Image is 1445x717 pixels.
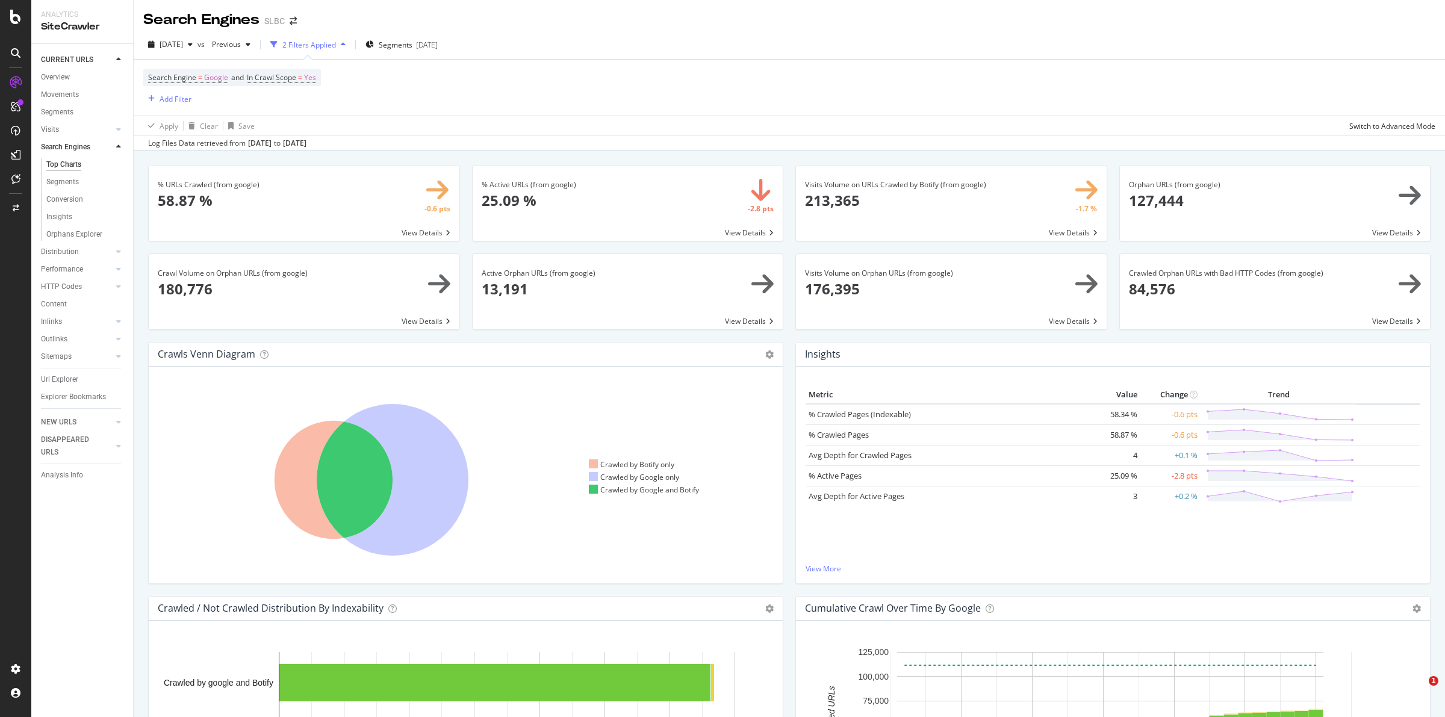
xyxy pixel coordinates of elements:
[809,491,904,501] a: Avg Depth for Active Pages
[41,106,125,119] a: Segments
[809,429,869,440] a: % Crawled Pages
[41,416,113,429] a: NEW URLS
[41,416,76,429] div: NEW URLS
[1349,121,1435,131] div: Switch to Advanced Mode
[858,672,889,681] text: 100,000
[298,72,302,82] span: =
[361,35,443,54] button: Segments[DATE]
[809,470,862,481] a: % Active Pages
[46,176,79,188] div: Segments
[41,350,113,363] a: Sitemaps
[148,138,306,149] div: Log Files Data retrieved from to
[1140,465,1201,486] td: -2.8 pts
[41,433,113,459] a: DISAPPEARED URLS
[589,472,680,482] div: Crawled by Google only
[41,141,113,154] a: Search Engines
[1404,676,1433,705] iframe: Intercom live chat
[41,123,59,136] div: Visits
[46,228,102,241] div: Orphans Explorer
[41,373,78,386] div: Url Explorer
[148,72,196,82] span: Search Engine
[41,433,102,459] div: DISAPPEARED URLS
[158,346,255,362] h4: Crawls Venn Diagram
[264,15,285,27] div: SLBC
[41,10,123,20] div: Analytics
[248,138,272,149] div: [DATE]
[197,39,207,49] span: vs
[200,121,218,131] div: Clear
[41,246,79,258] div: Distribution
[46,158,81,171] div: Top Charts
[160,121,178,131] div: Apply
[41,106,73,119] div: Segments
[207,35,255,54] button: Previous
[46,211,72,223] div: Insights
[41,263,113,276] a: Performance
[41,298,67,311] div: Content
[204,69,228,86] span: Google
[1092,424,1140,445] td: 58.87 %
[379,40,412,50] span: Segments
[143,92,191,106] button: Add Filter
[1140,386,1201,404] th: Change
[41,20,123,34] div: SiteCrawler
[223,116,255,135] button: Save
[1140,404,1201,425] td: -0.6 pts
[238,121,255,131] div: Save
[1092,404,1140,425] td: 58.34 %
[41,333,113,346] a: Outlinks
[41,469,83,482] div: Analysis Info
[41,281,113,293] a: HTTP Codes
[41,315,62,328] div: Inlinks
[589,459,675,470] div: Crawled by Botify only
[806,386,1092,404] th: Metric
[806,563,1420,574] a: View More
[589,485,700,495] div: Crawled by Google and Botify
[41,373,125,386] a: Url Explorer
[1092,465,1140,486] td: 25.09 %
[416,40,438,50] div: [DATE]
[283,138,306,149] div: [DATE]
[1429,676,1438,686] span: 1
[282,40,336,50] div: 2 Filters Applied
[46,176,125,188] a: Segments
[46,193,125,206] a: Conversion
[41,123,113,136] a: Visits
[1092,486,1140,506] td: 3
[290,17,297,25] div: arrow-right-arrow-left
[207,39,241,49] span: Previous
[41,263,83,276] div: Performance
[1140,486,1201,506] td: +0.2 %
[46,158,125,171] a: Top Charts
[765,604,774,613] i: Options
[41,141,90,154] div: Search Engines
[164,678,273,688] text: Crawled by google and Botify
[41,54,93,66] div: CURRENT URLS
[143,35,197,54] button: [DATE]
[46,211,125,223] a: Insights
[809,450,912,461] a: Avg Depth for Crawled Pages
[41,391,125,403] a: Explorer Bookmarks
[160,94,191,104] div: Add Filter
[1092,386,1140,404] th: Value
[41,71,70,84] div: Overview
[143,116,178,135] button: Apply
[160,39,183,49] span: 2025 Aug. 30th
[41,333,67,346] div: Outlinks
[1412,604,1421,613] i: Options
[41,71,125,84] a: Overview
[858,648,889,657] text: 125,000
[198,72,202,82] span: =
[805,346,841,362] h4: Insights
[46,228,125,241] a: Orphans Explorer
[41,391,106,403] div: Explorer Bookmarks
[1344,116,1435,135] button: Switch to Advanced Mode
[809,409,911,420] a: % Crawled Pages (Indexable)
[41,315,113,328] a: Inlinks
[41,88,125,101] a: Movements
[1201,386,1357,404] th: Trend
[231,72,244,82] span: and
[41,246,113,258] a: Distribution
[184,116,218,135] button: Clear
[1140,445,1201,465] td: +0.1 %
